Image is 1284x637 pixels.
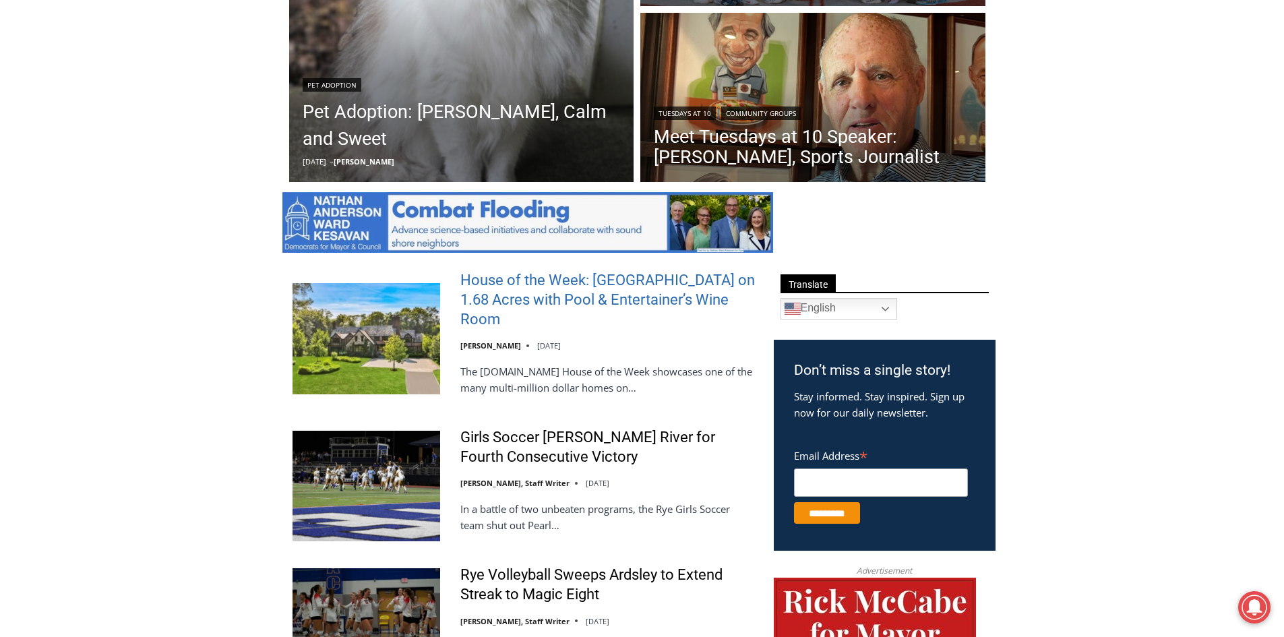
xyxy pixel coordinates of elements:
div: Birds of Prey: Falcon and hawk demos [142,40,195,111]
p: Stay informed. Stay inspired. Sign up now for our daily newsletter. [794,388,975,421]
span: Intern @ [DOMAIN_NAME] [353,134,625,164]
img: en [785,301,801,317]
img: (PHOTO: Mark Mulvoy at the Burning Tree Club in Bethesda, Maryland. Contributed.) [640,13,985,185]
div: 6 [158,114,164,127]
div: / [151,114,154,127]
a: Meet Tuesdays at 10 Speaker: [PERSON_NAME], Sports Journalist [654,127,972,167]
p: In a battle of two unbeaten programs, the Rye Girls Soccer team shut out Pearl… [460,501,756,533]
a: Rye Volleyball Sweeps Ardsley to Extend Streak to Magic Eight [460,566,756,604]
img: Girls Soccer Blanks Pearl River for Fourth Consecutive Victory [293,431,440,541]
time: [DATE] [303,156,326,166]
a: Tuesdays at 10 [654,107,716,120]
time: [DATE] [586,616,609,626]
label: Email Address [794,442,968,466]
p: The [DOMAIN_NAME] House of the Week showcases one of the many multi-million dollar homes on… [460,363,756,396]
a: [PERSON_NAME] [334,156,394,166]
time: [DATE] [537,340,561,351]
a: House of the Week: [GEOGRAPHIC_DATA] on 1.68 Acres with Pool & Entertainer’s Wine Room [460,271,756,329]
div: | [654,104,972,120]
a: Community Groups [721,107,801,120]
h3: Don’t miss a single story! [794,360,975,382]
a: English [781,298,897,320]
a: [PERSON_NAME], Staff Writer [460,478,570,488]
img: House of the Week: Greenwich English Manor on 1.68 Acres with Pool & Entertainer’s Wine Room [293,283,440,394]
div: Apply Now <> summer and RHS senior internships available [340,1,637,131]
span: Translate [781,274,836,293]
a: [PERSON_NAME] [460,340,521,351]
a: Pet Adoption: [PERSON_NAME], Calm and Sweet [303,98,621,152]
h4: [PERSON_NAME] Read Sanctuary Fall Fest: [DATE] [11,135,179,166]
time: [DATE] [586,478,609,488]
span: – [330,156,334,166]
a: Pet Adoption [303,78,361,92]
a: Girls Soccer [PERSON_NAME] River for Fourth Consecutive Victory [460,428,756,466]
div: 2 [142,114,148,127]
a: [PERSON_NAME], Staff Writer [460,616,570,626]
a: Read More Meet Tuesdays at 10 Speaker: Mark Mulvoy, Sports Journalist [640,13,985,185]
a: [PERSON_NAME] Read Sanctuary Fall Fest: [DATE] [1,134,202,168]
span: Advertisement [843,564,925,577]
a: Intern @ [DOMAIN_NAME] [324,131,653,168]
